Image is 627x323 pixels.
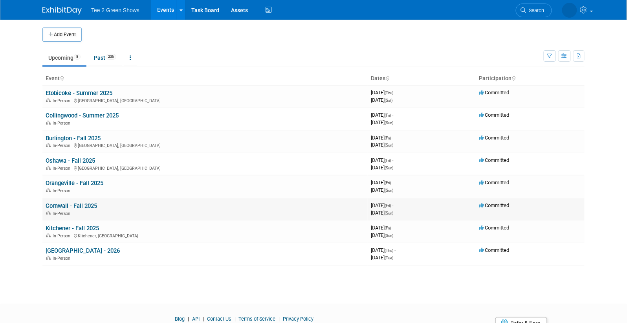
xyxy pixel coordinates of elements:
th: Dates [368,72,476,85]
span: In-Person [53,121,73,126]
span: In-Person [53,98,73,103]
span: In-Person [53,188,73,193]
span: (Fri) [385,204,391,208]
span: (Thu) [385,91,393,95]
span: In-Person [53,211,73,216]
span: [DATE] [371,225,393,231]
span: [DATE] [371,142,393,148]
span: [DATE] [371,119,393,125]
span: - [392,157,393,163]
a: Etobicoke - Summer 2025 [46,90,112,97]
a: Upcoming8 [42,50,86,65]
a: Search [516,4,552,17]
span: [DATE] [371,210,393,216]
span: [DATE] [371,135,393,141]
a: Past236 [88,50,122,65]
span: Committed [479,112,510,118]
a: Sort by Event Name [60,75,64,81]
span: (Sun) [385,188,393,193]
span: Committed [479,90,510,95]
div: [GEOGRAPHIC_DATA], [GEOGRAPHIC_DATA] [46,142,365,148]
div: [GEOGRAPHIC_DATA], [GEOGRAPHIC_DATA] [46,165,365,171]
span: | [277,316,282,322]
a: Kitchener - Fall 2025 [46,225,99,232]
span: Search [526,7,544,13]
span: Committed [479,180,510,185]
a: Contact Us [207,316,231,322]
span: In-Person [53,143,73,148]
span: - [392,202,393,208]
span: | [186,316,191,322]
span: - [392,225,393,231]
span: (Fri) [385,113,391,117]
a: [GEOGRAPHIC_DATA] - 2026 [46,247,120,254]
span: 236 [106,54,116,60]
a: Orangeville - Fall 2025 [46,180,103,187]
span: Committed [479,157,510,163]
span: [DATE] [371,255,393,261]
span: In-Person [53,166,73,171]
div: Kitchener, [GEOGRAPHIC_DATA] [46,232,365,239]
span: In-Person [53,233,73,239]
img: ExhibitDay [42,7,82,15]
img: In-Person Event [46,166,51,170]
span: [DATE] [371,97,392,103]
span: (Sun) [385,143,393,147]
img: In-Person Event [46,211,51,215]
span: (Fri) [385,181,391,185]
a: API [192,316,200,322]
img: In-Person Event [46,256,51,260]
span: (Fri) [385,226,391,230]
span: [DATE] [371,165,393,171]
span: Tee 2 Green Shows [91,7,139,13]
a: Privacy Policy [283,316,314,322]
a: Blog [175,316,185,322]
div: [GEOGRAPHIC_DATA], [GEOGRAPHIC_DATA] [46,97,365,103]
span: - [392,112,393,118]
span: [DATE] [371,187,393,193]
span: (Sun) [385,233,393,238]
span: Committed [479,247,510,253]
img: In-Person Event [46,98,51,102]
button: Add Event [42,28,82,42]
a: Cornwall - Fall 2025 [46,202,97,209]
a: Terms of Service [239,316,276,322]
span: In-Person [53,256,73,261]
span: (Fri) [385,158,391,163]
span: | [233,316,238,322]
span: (Sat) [385,98,392,103]
span: | [201,316,206,322]
span: (Sun) [385,211,393,215]
span: - [392,135,393,141]
img: In-Person Event [46,121,51,125]
a: Burlington - Fall 2025 [46,135,101,142]
span: [DATE] [371,90,396,95]
span: [DATE] [371,232,393,238]
span: Committed [479,135,510,141]
span: (Tue) [385,256,393,260]
a: Sort by Start Date [385,75,389,81]
a: Collingwood - Summer 2025 [46,112,119,119]
span: [DATE] [371,180,393,185]
span: - [394,90,396,95]
span: (Sun) [385,166,393,170]
img: In-Person Event [46,233,51,237]
span: [DATE] [371,112,393,118]
span: (Fri) [385,136,391,140]
a: Sort by Participation Type [512,75,516,81]
a: Oshawa - Fall 2025 [46,157,95,164]
img: In-Person Event [46,143,51,147]
th: Event [42,72,368,85]
img: Robert Fell [562,3,577,18]
span: (Thu) [385,248,393,253]
span: - [392,180,393,185]
span: [DATE] [371,157,393,163]
th: Participation [476,72,585,85]
span: Committed [479,225,510,231]
span: 8 [74,54,81,60]
span: [DATE] [371,247,396,253]
img: In-Person Event [46,188,51,192]
span: (Sun) [385,121,393,125]
span: - [394,247,396,253]
span: [DATE] [371,202,393,208]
